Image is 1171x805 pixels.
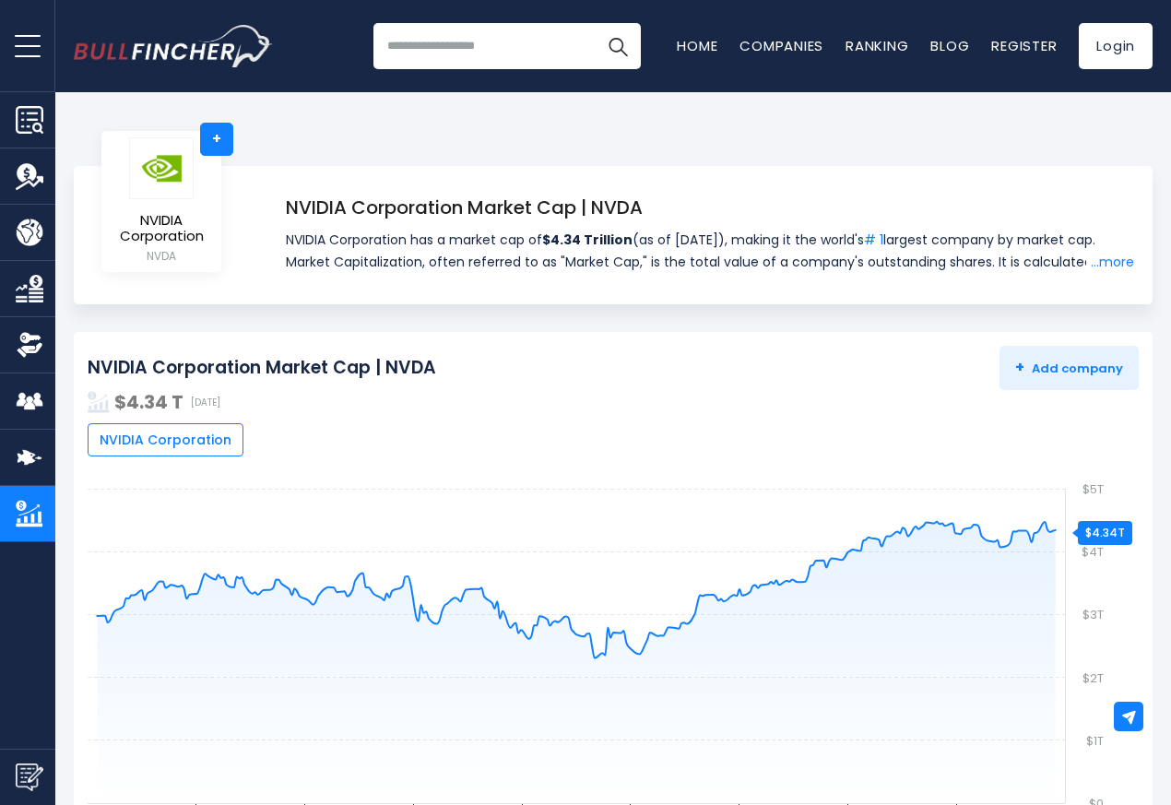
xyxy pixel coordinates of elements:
h1: NVIDIA Corporation Market Cap | NVDA [286,194,1134,221]
a: Login [1079,23,1153,69]
a: NVIDIA Corporation NVDA [115,136,207,266]
img: Bullfincher logo [74,25,273,67]
strong: $4.34 T [114,389,183,415]
span: NVIDIA Corporation [100,432,231,448]
a: Companies [739,36,823,55]
span: [DATE] [191,397,220,408]
span: NVIDIA Corporation [116,213,207,243]
a: # 1 [864,231,883,249]
img: addasd [88,391,110,413]
text: $1T [1086,732,1104,750]
img: Ownership [16,331,43,359]
a: + [200,123,233,156]
button: Search [595,23,641,69]
text: $5T [1082,480,1104,498]
text: $2T [1082,669,1104,687]
img: logo [129,137,194,199]
h2: NVIDIA Corporation Market Cap | NVDA [88,357,436,380]
a: Register [991,36,1057,55]
button: +Add company [999,346,1139,390]
span: Add company [1015,360,1123,376]
text: $4T [1082,543,1104,561]
a: Home [677,36,717,55]
div: $4.34T [1078,521,1132,545]
a: ...more [1086,251,1134,273]
a: Ranking [846,36,908,55]
span: NVIDIA Corporation has a market cap of (as of [DATE]), making it the world's largest company by m... [286,229,1134,273]
a: Blog [930,36,969,55]
strong: $4.34 Trillion [542,231,633,249]
text: $3T [1082,606,1104,623]
strong: + [1015,357,1024,378]
a: Go to homepage [74,25,272,67]
small: NVDA [116,248,207,265]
